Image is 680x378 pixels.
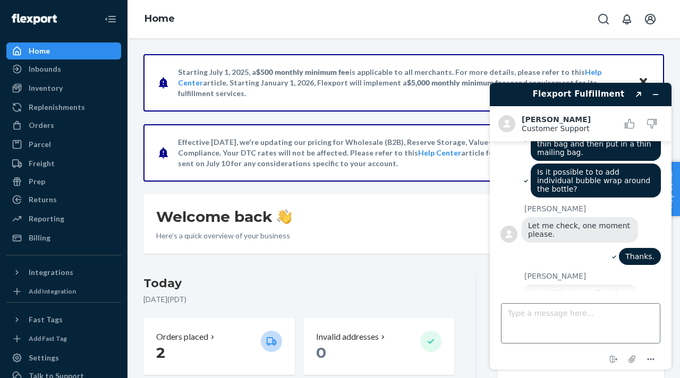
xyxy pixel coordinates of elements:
[29,176,45,187] div: Prep
[156,343,165,362] span: 2
[156,230,292,241] p: Here’s a quick overview of your business
[303,318,455,375] button: Invalid addresses 0
[29,46,50,56] div: Home
[29,102,85,113] div: Replenishments
[6,191,121,208] a: Returns
[29,158,55,169] div: Freight
[29,233,50,243] div: Billing
[256,67,350,76] span: $500 monthly minimum fee
[6,210,121,227] a: Reporting
[6,42,121,59] a: Home
[6,117,121,134] a: Orders
[6,155,121,172] a: Freight
[29,194,57,205] div: Returns
[156,331,208,343] p: Orders placed
[593,8,614,30] button: Open Search Box
[418,148,461,157] a: Help Center
[29,120,54,131] div: Orders
[316,331,379,343] p: Invalid addresses
[6,285,121,298] a: Add Integration
[144,13,175,24] a: Home
[29,213,64,224] div: Reporting
[6,264,121,281] button: Integrations
[178,67,628,99] p: Starting July 1, 2025, a is applicable to all merchants. For more details, please refer to this a...
[6,332,121,345] a: Add Fast Tag
[29,83,63,93] div: Inventory
[481,74,680,378] iframe: Find more information here
[143,318,295,375] button: Orders placed 2
[6,61,121,78] a: Inbounds
[640,8,661,30] button: Open account menu
[178,137,628,169] p: Effective [DATE], we're updating our pricing for Wholesale (B2B), Reserve Storage, Value-Added Se...
[29,139,51,150] div: Parcel
[6,173,121,190] a: Prep
[29,314,63,325] div: Fast Tags
[25,7,47,17] span: Chat
[143,275,454,292] h3: Today
[29,287,76,296] div: Add Integration
[6,311,121,328] button: Fast Tags
[29,64,61,74] div: Inbounds
[29,267,73,278] div: Integrations
[136,4,183,35] ol: breadcrumbs
[316,343,326,362] span: 0
[616,8,637,30] button: Open notifications
[6,136,121,153] a: Parcel
[407,78,506,87] span: $5,000 monthly minimum fee
[277,209,292,224] img: hand-wave emoji
[143,294,454,305] p: [DATE] ( PDT )
[6,99,121,116] a: Replenishments
[29,353,59,363] div: Settings
[100,8,121,30] button: Close Navigation
[12,14,57,24] img: Flexport logo
[6,80,121,97] a: Inventory
[6,229,121,246] a: Billing
[6,349,121,366] a: Settings
[29,334,67,343] div: Add Fast Tag
[156,207,292,226] h1: Welcome back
